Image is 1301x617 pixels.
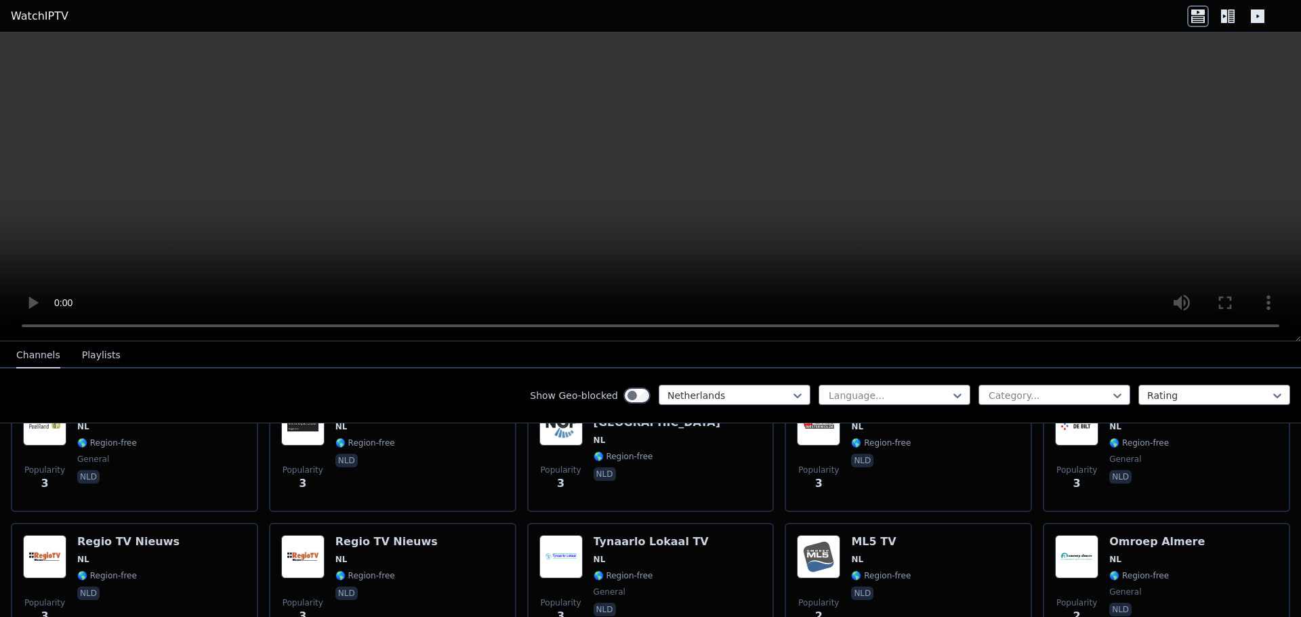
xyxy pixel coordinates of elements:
a: WatchIPTV [11,8,68,24]
p: nld [335,587,358,600]
span: Popularity [798,597,839,608]
p: nld [851,454,873,467]
h6: Omroep Almere [1109,535,1205,549]
img: RTV Arnhem TV [281,402,325,446]
p: nld [1109,603,1132,616]
h6: Regio TV Nieuws [77,535,180,549]
img: RTV Noordoost Friesland [539,402,583,446]
span: 🌎 Region-free [851,438,911,448]
span: 🌎 Region-free [335,570,395,581]
p: nld [851,587,873,600]
span: general [1109,587,1141,597]
span: NL [1109,554,1121,565]
img: Regio TV Nieuws [23,535,66,578]
p: nld [335,454,358,467]
span: NL [594,554,606,565]
p: nld [594,603,616,616]
p: nld [594,467,616,481]
span: NL [335,421,348,432]
span: 3 [1073,475,1081,492]
span: NL [851,554,863,565]
span: 🌎 Region-free [77,570,137,581]
img: Omroep Almere [1055,535,1098,578]
span: Popularity [541,597,581,608]
span: 3 [299,475,306,492]
span: Popularity [24,597,65,608]
span: NL [77,421,89,432]
span: Popularity [1056,597,1097,608]
span: NL [851,421,863,432]
img: Regio TV De Bilt [1055,402,1098,446]
span: Popularity [541,465,581,475]
span: NL [594,435,606,446]
img: ML5 TV [797,535,840,578]
span: NL [77,554,89,565]
p: nld [1109,470,1132,484]
span: 3 [41,475,48,492]
span: general [1109,454,1141,465]
p: nld [77,470,100,484]
button: Channels [16,343,60,368]
span: 🌎 Region-free [77,438,137,448]
h6: Tynaarlo Lokaal TV [594,535,709,549]
span: 3 [557,475,564,492]
button: Playlists [82,343,121,368]
span: 🌎 Region-free [594,570,653,581]
img: Regio TV Nieuws [281,535,325,578]
span: NL [335,554,348,565]
span: Popularity [798,465,839,475]
span: 3 [815,475,823,492]
span: 🌎 Region-free [1109,438,1169,448]
span: 🌎 Region-free [1109,570,1169,581]
img: Omroep Peelrand [23,402,66,446]
span: Popularity [283,597,323,608]
h6: ML5 TV [851,535,911,549]
img: RTV Westerwolde [797,402,840,446]
label: Show Geo-blocked [530,389,618,402]
span: Popularity [24,465,65,475]
span: Popularity [283,465,323,475]
span: 🌎 Region-free [335,438,395,448]
span: general [77,454,109,465]
span: 🌎 Region-free [594,451,653,462]
span: NL [1109,421,1121,432]
h6: Regio TV Nieuws [335,535,438,549]
span: 🌎 Region-free [851,570,911,581]
span: general [594,587,625,597]
img: Tynaarlo Lokaal TV [539,535,583,578]
span: Popularity [1056,465,1097,475]
p: nld [77,587,100,600]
